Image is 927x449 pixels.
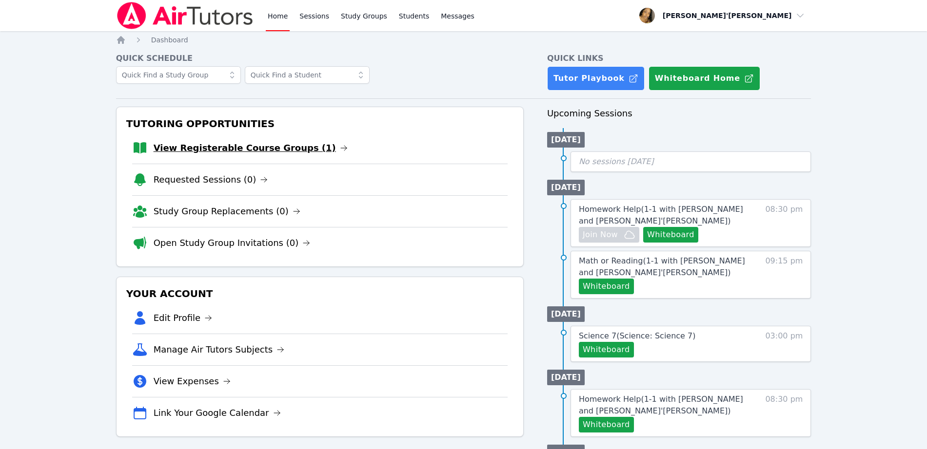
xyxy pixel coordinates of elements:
[765,330,803,357] span: 03:00 pm
[154,236,311,250] a: Open Study Group Invitations (0)
[579,279,634,294] button: Whiteboard
[154,311,213,325] a: Edit Profile
[547,53,811,64] h4: Quick Links
[765,255,803,294] span: 09:15 pm
[579,393,747,417] a: Homework Help(1-1 with [PERSON_NAME] and [PERSON_NAME]'[PERSON_NAME])
[154,374,231,388] a: View Expenses
[547,132,585,148] li: [DATE]
[579,255,747,279] a: Math or Reading(1-1 with [PERSON_NAME] and [PERSON_NAME]'[PERSON_NAME])
[151,36,188,44] span: Dashboard
[154,173,268,187] a: Requested Sessions (0)
[116,2,254,29] img: Air Tutors
[441,11,474,21] span: Messages
[154,343,285,356] a: Manage Air Tutors Subjects
[547,180,585,195] li: [DATE]
[124,285,515,302] h3: Your Account
[124,115,515,132] h3: Tutoring Opportunities
[547,306,585,322] li: [DATE]
[579,204,747,227] a: Homework Help(1-1 with [PERSON_NAME] and [PERSON_NAME]'[PERSON_NAME])
[547,66,645,91] a: Tutor Playbook
[579,417,634,432] button: Whiteboard
[154,205,300,218] a: Study Group Replacements (0)
[579,227,639,243] button: Join Now
[579,256,745,277] span: Math or Reading ( 1-1 with [PERSON_NAME] and [PERSON_NAME]'[PERSON_NAME] )
[765,393,803,432] span: 08:30 pm
[154,406,281,420] a: Link Your Google Calendar
[583,229,618,241] span: Join Now
[116,66,241,84] input: Quick Find a Study Group
[547,107,811,120] h3: Upcoming Sessions
[765,204,803,243] span: 08:30 pm
[116,53,524,64] h4: Quick Schedule
[154,141,348,155] a: View Registerable Course Groups (1)
[579,342,634,357] button: Whiteboard
[579,157,654,166] span: No sessions [DATE]
[649,66,760,91] button: Whiteboard Home
[151,35,188,45] a: Dashboard
[116,35,811,45] nav: Breadcrumb
[579,330,696,342] a: Science 7(Science: Science 7)
[245,66,370,84] input: Quick Find a Student
[643,227,698,243] button: Whiteboard
[579,331,696,340] span: Science 7 ( Science: Science 7 )
[547,370,585,385] li: [DATE]
[579,394,743,415] span: Homework Help ( 1-1 with [PERSON_NAME] and [PERSON_NAME]'[PERSON_NAME] )
[579,205,743,225] span: Homework Help ( 1-1 with [PERSON_NAME] and [PERSON_NAME]'[PERSON_NAME] )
